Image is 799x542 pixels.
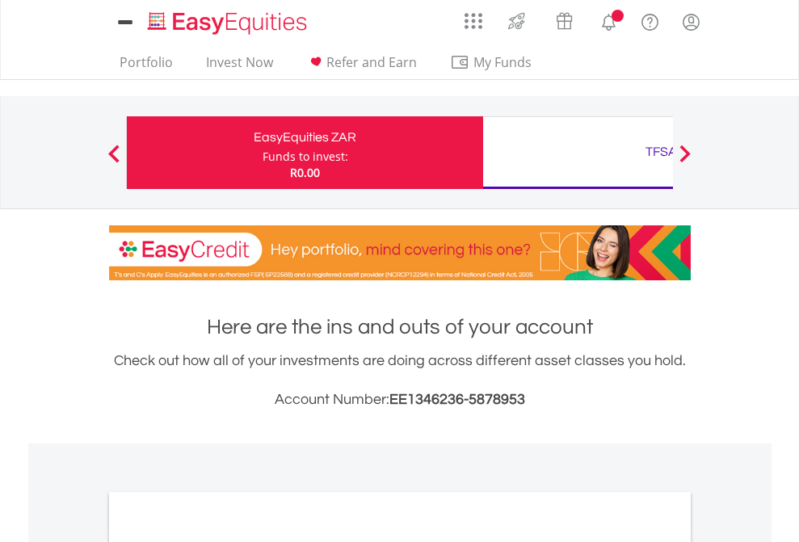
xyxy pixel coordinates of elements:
img: thrive-v2.svg [503,8,530,34]
img: vouchers-v2.svg [551,8,578,34]
a: Notifications [588,4,629,36]
a: AppsGrid [454,4,493,30]
h3: Account Number: [109,389,691,411]
a: FAQ's and Support [629,4,671,36]
button: Previous [98,153,130,169]
a: Vouchers [540,4,588,34]
a: Home page [141,4,313,36]
a: My Profile [671,4,712,40]
h1: Here are the ins and outs of your account [109,313,691,342]
div: Check out how all of your investments are doing across different asset classes you hold. [109,350,691,411]
div: EasyEquities ZAR [137,126,473,149]
a: Invest Now [200,54,280,79]
a: Refer and Earn [300,54,423,79]
button: Next [669,153,701,169]
span: EE1346236-5878953 [389,392,525,407]
span: R0.00 [290,165,320,180]
img: grid-menu-icon.svg [465,12,482,30]
a: Portfolio [113,54,179,79]
img: EasyEquities_Logo.png [145,10,313,36]
div: Funds to invest: [263,149,348,165]
span: My Funds [450,52,556,73]
span: Refer and Earn [326,53,417,71]
img: EasyCredit Promotion Banner [109,225,691,280]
